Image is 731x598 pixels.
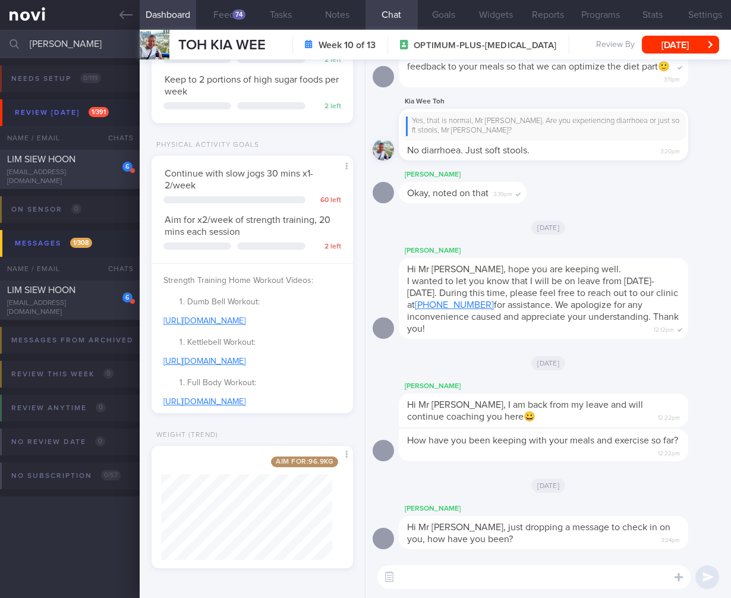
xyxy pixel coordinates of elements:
[122,162,133,172] div: 6
[407,146,530,155] span: No diarrhoea. Just soft stools.
[658,446,680,458] span: 12:22pm
[531,221,565,235] span: [DATE]
[152,431,218,440] div: Weight (Trend)
[654,323,674,334] span: 12:12pm
[96,402,106,413] span: 0
[406,117,681,136] div: Yes, that is normal, Mr [PERSON_NAME]. Are you experiencing diarrhoea or just soft stools, Mr [PE...
[8,332,170,348] div: Messages from Archived
[95,436,105,446] span: 0
[7,299,133,317] div: [EMAIL_ADDRESS][DOMAIN_NAME]
[187,294,341,308] li: Dumb Bell Workout:
[232,10,245,20] div: 74
[493,187,512,199] span: 3:39pm
[660,144,680,156] span: 3:20pm
[163,276,313,285] span: Strength Training Home Workout Videos:
[8,434,108,450] div: No review date
[414,40,556,52] span: OPTIMUM-PLUS-[MEDICAL_DATA]
[407,276,679,333] span: I wanted to let you know that I will be on leave from [DATE]-[DATE]. During this time, please fee...
[407,265,621,274] span: Hi Mr [PERSON_NAME], hope you are keeping well.
[399,379,724,394] div: [PERSON_NAME]
[658,411,680,422] span: 12:22pm
[122,292,133,303] div: 6
[101,470,121,480] span: 0 / 57
[399,95,724,109] div: Kia Wee Toh
[187,375,341,389] li: Full Body Workout:
[407,400,643,421] span: Hi Mr [PERSON_NAME], I am back from my leave and will continue coaching you here😀
[7,285,75,295] span: LIM SIEW HOON
[152,141,259,150] div: Physical Activity Goals
[178,38,266,52] span: TOH KIA WEE
[165,215,330,237] span: Aim for x2/week of strength training, 20 mins each session
[12,105,112,121] div: Review [DATE]
[399,244,724,258] div: [PERSON_NAME]
[311,102,341,111] div: 2 left
[12,235,95,251] div: Messages
[407,523,670,544] span: Hi Mr [PERSON_NAME], just dropping a message to check in on you, how have you been?
[311,196,341,205] div: 60 left
[165,75,339,96] span: Keep to 2 portions of high sugar foods per week
[8,71,104,87] div: Needs setup
[7,168,133,186] div: [EMAIL_ADDRESS][DOMAIN_NAME]
[80,73,101,83] span: 0 / 119
[664,73,680,84] span: 3:11pm
[407,436,678,445] span: How have you been keeping with your meals and exercise so far?
[71,204,81,214] span: 0
[407,50,670,71] span: That's good. You can re-start meal logging and I can provide feedback to your meals so that we ca...
[531,479,565,493] span: [DATE]
[399,502,724,516] div: [PERSON_NAME]
[8,202,84,218] div: On sensor
[187,335,341,348] li: Kettlebell Workout:
[165,169,313,190] span: Continue with slow jogs 30 mins x1-2/week
[163,398,245,406] a: [URL][DOMAIN_NAME]
[311,56,341,65] div: 2 left
[7,155,75,164] span: LIM SIEW HOON
[319,39,376,51] strong: Week 10 of 13
[8,366,116,382] div: Review this week
[70,238,92,248] span: 1 / 308
[92,126,140,150] div: Chats
[311,243,341,251] div: 2 left
[596,40,635,51] span: Review By
[8,400,109,416] div: Review anytime
[103,369,114,379] span: 0
[407,188,489,198] span: Okay, noted on that
[661,533,680,545] span: 3:24pm
[8,468,124,484] div: No subscription
[399,168,562,182] div: [PERSON_NAME]
[163,317,245,325] a: [URL][DOMAIN_NAME]
[163,357,245,366] a: [URL][DOMAIN_NAME]
[642,36,719,53] button: [DATE]
[92,257,140,281] div: Chats
[271,457,338,467] span: Aim for: 96.9 kg
[531,356,565,370] span: [DATE]
[89,107,109,117] span: 1 / 391
[415,300,494,310] a: [PHONE_NUMBER]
